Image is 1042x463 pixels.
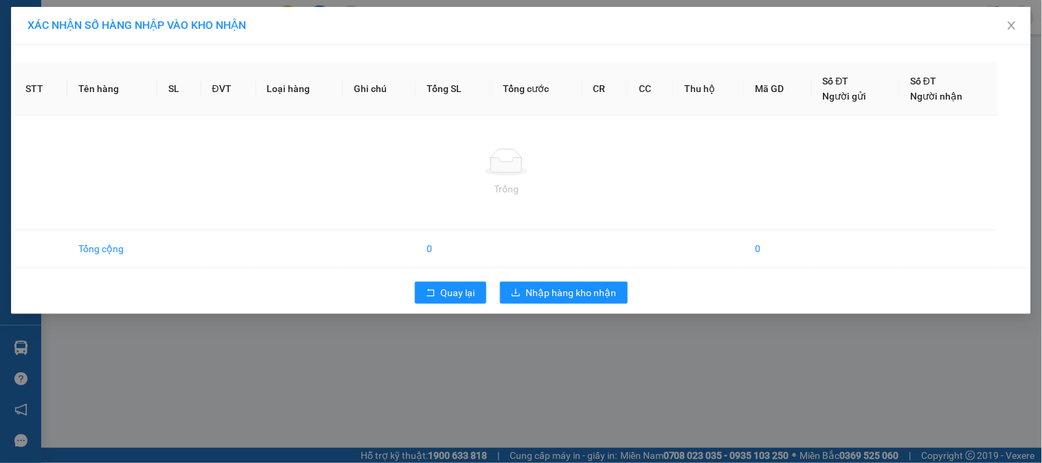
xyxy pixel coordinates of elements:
span: Số ĐT [823,76,849,87]
span: rollback [426,288,435,299]
th: Loại hàng [256,63,343,115]
th: SL [157,63,201,115]
td: Tổng cộng [67,230,157,268]
th: Ghi chú [343,63,416,115]
th: ĐVT [201,63,256,115]
th: STT [14,63,67,115]
button: Close [993,7,1031,45]
button: downloadNhập hàng kho nhận [500,282,628,304]
span: Người gửi [823,91,867,102]
td: 0 [416,230,491,268]
span: Quay lại [441,285,475,300]
span: Nhập hàng kho nhận [526,285,617,300]
div: Trống [25,181,987,196]
th: CC [628,63,674,115]
th: Tên hàng [67,63,157,115]
span: XÁC NHẬN SỐ HÀNG NHẬP VÀO KHO NHẬN [27,19,246,32]
th: Tổng SL [416,63,491,115]
th: Thu hộ [674,63,744,115]
span: download [511,288,521,299]
span: close [1006,20,1017,31]
button: rollbackQuay lại [415,282,486,304]
span: Số ĐT [911,76,937,87]
span: Người nhận [911,91,963,102]
th: Mã GD [744,63,811,115]
th: Tổng cước [492,63,582,115]
td: 0 [744,230,811,268]
th: CR [582,63,628,115]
